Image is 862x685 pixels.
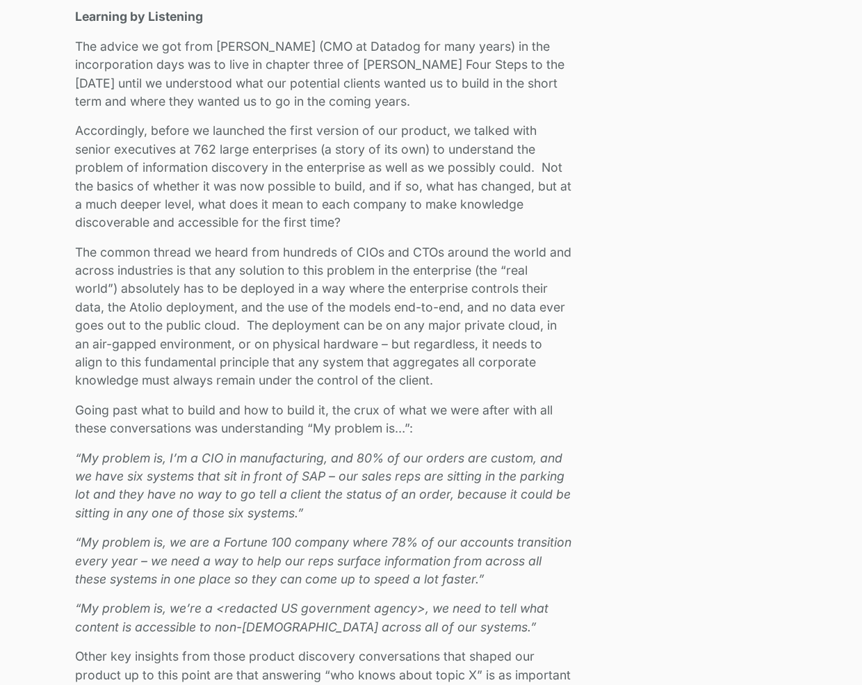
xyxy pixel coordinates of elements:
em: “My problem is, I’m a CIO in manufacturing, and 80% of our orders are custom, and we have six sys... [75,451,571,520]
p: Accordingly, before we launched the first version of our product, we talked with senior executive... [75,122,571,232]
p: The advice we got from [PERSON_NAME] (CMO at Datadog for many years) in the incorporation days wa... [75,38,571,111]
p: The common thread we heard from hundreds of CIOs and CTOs around the world and across industries ... [75,243,571,390]
iframe: Chat Widget [792,618,862,685]
em: “My problem is, we’re a <redacted US government agency>, we need to tell what content is accessib... [75,601,548,634]
p: Going past what to build and how to build it, the crux of what we were after with all these conve... [75,401,571,438]
em: “My problem is, we are a Fortune 100 company where 78% of our accounts transition every year – we... [75,535,571,586]
strong: Learning by Listening [75,9,203,24]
